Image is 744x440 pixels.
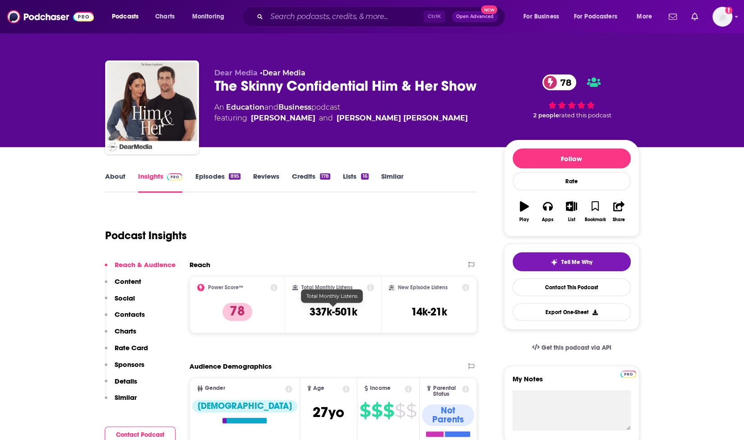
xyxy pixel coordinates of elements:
span: rated this podcast [559,112,611,119]
button: Charts [105,327,136,343]
a: Credits178 [292,172,330,193]
div: [PERSON_NAME] [PERSON_NAME] [337,113,468,124]
button: Export One-Sheet [513,303,631,321]
span: Age [313,385,324,391]
span: Total Monthly Listens [306,293,357,299]
div: 78 2 peoplerated this podcast [504,69,639,125]
span: featuring [214,113,468,124]
span: $ [383,403,394,418]
button: open menu [568,9,630,24]
span: $ [360,403,370,418]
h1: Podcast Insights [105,229,187,242]
div: Apps [542,217,554,222]
h3: 14k-21k [411,305,447,319]
img: Podchaser Pro [620,371,636,378]
span: Gender [205,385,225,391]
span: Monitoring [192,10,224,23]
span: Get this podcast via API [541,344,611,352]
button: Content [105,277,141,294]
span: Tell Me Why [561,259,592,266]
img: The Skinny Confidential Him & Her Show [107,62,197,153]
a: Show notifications dropdown [688,9,702,24]
div: An podcast [214,102,468,124]
a: Pro website [620,369,636,378]
button: Show profile menu [712,7,732,27]
p: Sponsors [115,360,144,369]
svg: Add a profile image [725,7,732,14]
a: Michael Bosstick [251,113,315,124]
div: [DEMOGRAPHIC_DATA] [192,400,297,412]
img: Podchaser - Follow, Share and Rate Podcasts [7,8,94,25]
span: For Podcasters [574,10,617,23]
span: Ctrl K [424,11,445,23]
button: List [559,195,583,228]
h2: Reach [189,260,210,269]
span: For Business [523,10,559,23]
a: Get this podcast via API [525,337,619,359]
button: Contacts [105,310,145,327]
a: Education [226,103,264,111]
span: $ [371,403,382,418]
button: Play [513,195,536,228]
div: Play [519,217,529,222]
div: Bookmark [584,217,605,222]
a: InsightsPodchaser Pro [138,172,183,193]
button: Sponsors [105,360,144,377]
img: tell me why sparkle [550,259,558,266]
a: About [105,172,125,193]
p: Content [115,277,141,286]
span: Dear Media [214,69,258,77]
p: Charts [115,327,136,335]
h3: 337k-501k [309,305,357,319]
div: Not Parents [422,404,475,426]
p: Contacts [115,310,145,319]
span: Open Advanced [456,14,494,19]
span: 78 [551,74,576,90]
button: Social [105,294,135,310]
p: Details [115,377,137,385]
button: open menu [630,9,663,24]
a: Similar [381,172,403,193]
button: Open AdvancedNew [452,11,498,22]
div: Rate [513,172,631,190]
span: Logged in as CaveHenricks [712,7,732,27]
span: $ [406,403,416,418]
span: More [637,10,652,23]
p: Reach & Audience [115,260,176,269]
a: Show notifications dropdown [665,9,680,24]
span: New [481,5,497,14]
button: Share [607,195,630,228]
div: 16 [361,173,368,180]
h2: New Episode Listens [398,284,448,291]
input: Search podcasts, credits, & more... [267,9,424,24]
button: tell me why sparkleTell Me Why [513,252,631,271]
div: 895 [229,173,240,180]
div: Share [613,217,625,222]
a: Charts [149,9,180,24]
p: Similar [115,393,137,402]
p: Rate Card [115,343,148,352]
span: 2 people [533,112,559,119]
button: Details [105,377,137,394]
span: $ [395,403,405,418]
a: Reviews [253,172,279,193]
h2: Audience Demographics [189,362,272,371]
button: Follow [513,148,631,168]
a: Dear Media [263,69,305,77]
a: 78 [542,74,576,90]
span: and [264,103,278,111]
button: Rate Card [105,343,148,360]
span: and [319,113,333,124]
button: Apps [536,195,559,228]
button: Reach & Audience [105,260,176,277]
button: Bookmark [583,195,607,228]
label: My Notes [513,375,631,390]
a: Business [278,103,311,111]
img: Podchaser Pro [167,173,183,181]
p: 78 [222,303,252,321]
span: Podcasts [112,10,139,23]
div: 178 [320,173,330,180]
a: Lists16 [343,172,368,193]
